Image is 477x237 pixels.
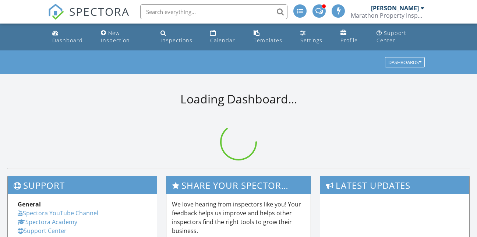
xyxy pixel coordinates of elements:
div: Marathon Property Inspectors [351,12,424,19]
div: Support Center [377,29,406,44]
div: Settings [300,37,322,44]
a: Support Center [374,26,428,47]
a: Dashboard [49,26,92,47]
a: Support Center [18,227,67,235]
div: Calendar [210,37,235,44]
a: New Inspection [98,26,152,47]
h3: Latest Updates [320,176,469,194]
a: SPECTORA [48,10,130,25]
img: The Best Home Inspection Software - Spectora [48,4,64,20]
input: Search everything... [140,4,287,19]
a: Spectora Academy [18,218,77,226]
a: Calendar [207,26,244,47]
h3: Support [8,176,157,194]
p: We love hearing from inspectors like you! Your feedback helps us improve and helps other inspecto... [172,200,305,235]
div: Templates [254,37,282,44]
div: [PERSON_NAME] [371,4,419,12]
button: Dashboards [385,57,425,68]
a: Settings [297,26,332,47]
span: SPECTORA [69,4,130,19]
div: Inspections [160,37,192,44]
div: Dashboards [388,60,421,65]
div: Profile [340,37,358,44]
div: New Inspection [101,29,130,44]
a: Templates [251,26,292,47]
strong: General [18,200,41,208]
div: Dashboard [52,37,83,44]
a: Spectora YouTube Channel [18,209,98,217]
h3: Share Your Spectora Experience [166,176,311,194]
a: Inspections [158,26,202,47]
a: Profile [338,26,368,47]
